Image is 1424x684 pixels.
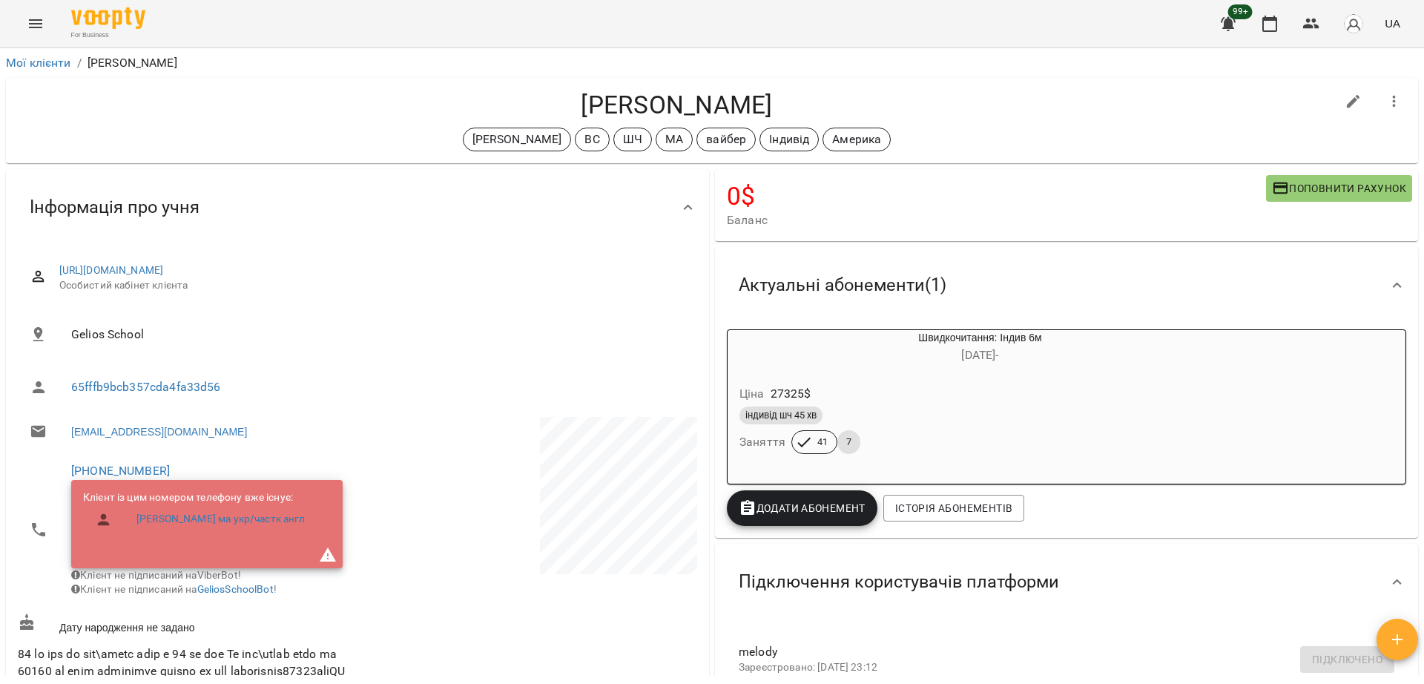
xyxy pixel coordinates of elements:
[1272,180,1406,197] span: Поповнити рахунок
[83,490,317,540] ul: Клієнт із цим номером телефону вже існує:
[6,54,1418,72] nav: breadcrumb
[136,512,306,527] a: [PERSON_NAME] ма укр/частк англ
[71,326,685,343] span: Gelios School
[18,90,1336,120] h4: [PERSON_NAME]
[472,131,562,148] p: [PERSON_NAME]
[1343,13,1364,34] img: avatar_s.png
[6,56,71,70] a: Мої клієнти
[883,495,1024,522] button: Історія абонементів
[727,181,1266,211] h4: 0 $
[715,544,1418,620] div: Підключення користувачів платформи
[463,128,572,151] div: [PERSON_NAME]
[728,330,1161,472] button: Швидкочитання: Індив 6м[DATE]- Ціна27325$індивід шч 45 хвЗаняття417
[59,264,164,276] a: [URL][DOMAIN_NAME]
[739,432,785,453] h6: Заняття
[71,7,145,29] img: Voopty Logo
[584,131,599,148] p: ВС
[961,348,998,362] span: [DATE] -
[696,128,756,151] div: вайбер
[739,409,823,422] span: індивід шч 45 хв
[88,54,177,72] p: [PERSON_NAME]
[656,128,693,151] div: МА
[71,424,247,439] a: [EMAIL_ADDRESS][DOMAIN_NAME]
[613,128,652,151] div: ШЧ
[769,131,809,148] p: Індивід
[18,6,53,42] button: Menu
[1266,175,1412,202] button: Поповнити рахунок
[6,169,709,246] div: Інформація про учня
[197,583,274,595] a: GeliosSchoolBot
[759,128,819,151] div: Індивід
[739,643,1371,661] span: melody
[895,499,1012,517] span: Історія абонементів
[575,128,609,151] div: ВС
[77,54,82,72] li: /
[739,274,946,297] span: Актуальні абонементи ( 1 )
[727,211,1266,229] span: Баланс
[823,128,891,151] div: Америка
[71,569,241,581] span: Клієнт не підписаний на ViberBot!
[71,380,221,394] a: 65fffb9bcb357cda4fa33d56
[623,131,642,148] p: ШЧ
[771,385,811,403] p: 27325 $
[665,131,683,148] p: МА
[71,464,170,478] a: [PHONE_NUMBER]
[715,247,1418,323] div: Актуальні абонементи(1)
[739,384,765,404] h6: Ціна
[739,570,1059,593] span: Підключення користувачів платформи
[728,330,799,366] div: Швидкочитання: Індив 6м
[739,499,866,517] span: Додати Абонемент
[808,435,837,449] span: 41
[59,278,685,293] span: Особистий кабінет клієнта
[1228,4,1253,19] span: 99+
[799,330,1161,366] div: Швидкочитання: Індив 6м
[15,611,357,638] div: Дату народження не задано
[1385,16,1400,31] span: UA
[706,131,746,148] p: вайбер
[71,30,145,40] span: For Business
[837,435,860,449] span: 7
[1379,10,1406,37] button: UA
[727,490,877,526] button: Додати Абонемент
[30,196,200,219] span: Інформація про учня
[739,660,1371,675] p: Зареєстровано: [DATE] 23:12
[71,583,277,595] span: Клієнт не підписаний на !
[832,131,881,148] p: Америка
